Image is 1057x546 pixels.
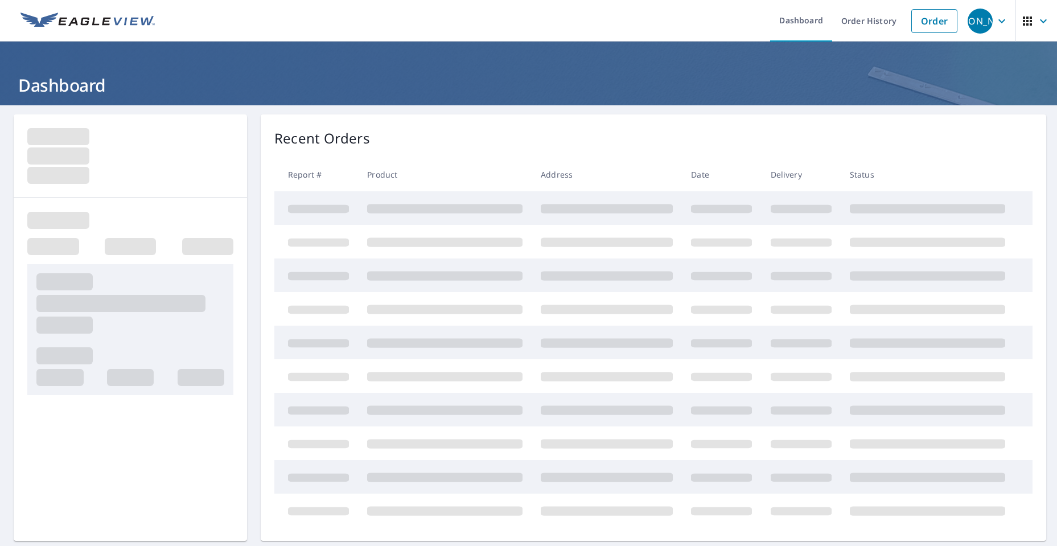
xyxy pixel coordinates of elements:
div: [PERSON_NAME] [968,9,993,34]
th: Delivery [762,158,841,191]
th: Status [841,158,1014,191]
a: Order [911,9,957,33]
th: Product [358,158,532,191]
th: Report # [274,158,358,191]
th: Address [532,158,682,191]
img: EV Logo [20,13,155,30]
p: Recent Orders [274,128,370,149]
th: Date [682,158,761,191]
h1: Dashboard [14,73,1043,97]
